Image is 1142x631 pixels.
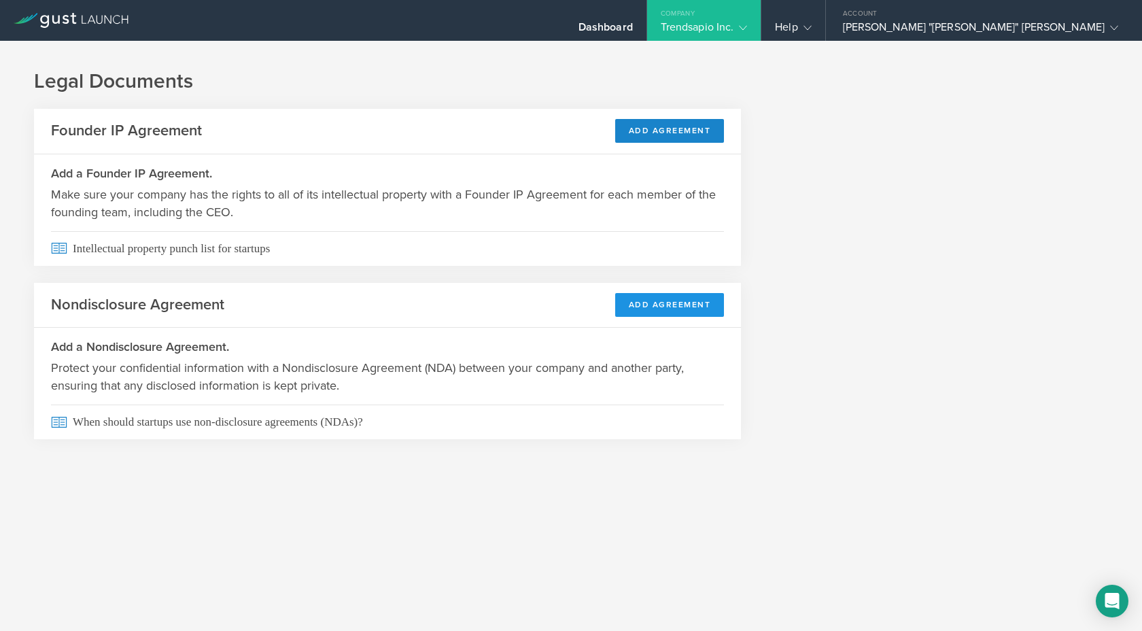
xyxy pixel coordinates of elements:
[661,20,748,41] div: Trendsapio Inc.
[51,359,724,394] p: Protect your confidential information with a Nondisclosure Agreement (NDA) between your company a...
[615,119,725,143] button: Add Agreement
[51,295,224,315] h2: Nondisclosure Agreement
[34,231,741,266] a: Intellectual property punch list for startups
[51,231,724,266] span: Intellectual property punch list for startups
[909,484,1142,631] iframe: Chat Widget
[51,405,724,439] span: When should startups use non-disclosure agreements (NDAs)?
[34,68,1108,95] h1: Legal Documents
[843,20,1118,41] div: [PERSON_NAME] "[PERSON_NAME]" [PERSON_NAME]
[51,338,724,356] h3: Add a Nondisclosure Agreement.
[34,405,741,439] a: When should startups use non-disclosure agreements (NDAs)?
[615,293,725,317] button: Add Agreement
[51,186,724,221] p: Make sure your company has the rights to all of its intellectual property with a Founder IP Agree...
[51,165,724,182] h3: Add a Founder IP Agreement.
[775,20,811,41] div: Help
[578,20,633,41] div: Dashboard
[51,121,202,141] h2: Founder IP Agreement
